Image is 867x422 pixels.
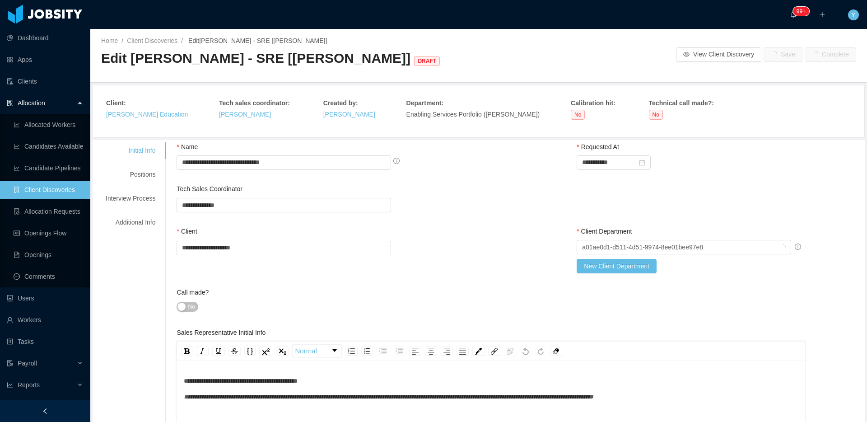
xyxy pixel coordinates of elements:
[95,142,166,159] div: Initial Info
[228,347,241,356] div: Strikethrough
[14,267,83,286] a: icon: messageComments
[7,29,83,47] a: icon: pie-chartDashboard
[18,360,37,367] span: Payroll
[343,344,407,358] div: rdw-list-control
[18,99,45,107] span: Allocation
[345,347,358,356] div: Unordered
[101,37,118,44] a: Home
[581,228,632,235] span: Client Department
[7,72,83,90] a: icon: auditClients
[323,99,358,107] strong: Created by :
[819,11,825,18] i: icon: plus
[95,166,166,183] div: Positions
[676,47,761,62] button: icon: eyeView Client Discovery
[292,344,342,358] div: rdw-dropdown
[177,302,198,312] button: Call made?
[7,51,83,69] a: icon: appstoreApps
[7,360,13,366] i: icon: file-protect
[177,228,197,235] label: Client
[186,37,327,44] span: Edit
[177,155,391,170] input: Name
[518,344,548,358] div: rdw-history-control
[177,143,198,150] label: Name
[441,347,453,356] div: Right
[361,347,373,356] div: Ordered
[406,99,443,107] strong: Department :
[14,224,83,242] a: icon: idcardOpenings Flow
[471,344,486,358] div: rdw-color-picker
[504,347,516,356] div: Unlink
[293,345,341,357] a: Block Type
[14,202,83,220] a: icon: file-doneAllocation Requests
[577,143,619,150] label: Requested At
[520,347,531,356] div: Undo
[95,214,166,231] div: Additional Info
[177,329,266,336] label: Sales Representative Initial Info
[550,347,562,356] div: Remove
[488,347,500,356] div: Link
[393,347,406,356] div: Outdent
[276,347,289,356] div: Subscript
[219,99,290,107] strong: Tech sales coordinator :
[548,344,564,358] div: rdw-remove-control
[425,347,437,356] div: Center
[393,158,400,164] span: info-circle
[181,37,183,44] span: /
[244,347,256,356] div: Monospace
[106,99,126,107] strong: Client :
[7,382,13,388] i: icon: line-chart
[188,302,195,311] span: No
[212,347,225,356] div: Underline
[14,116,83,134] a: icon: line-chartAllocated Workers
[199,37,327,44] a: [PERSON_NAME] - SRE [[PERSON_NAME]]
[181,347,192,356] div: Bold
[177,289,209,296] label: Call made?
[18,381,40,389] span: Reports
[323,111,375,118] a: [PERSON_NAME]
[649,110,663,120] span: No
[577,259,657,273] button: New Client Department
[259,347,272,356] div: Superscript
[764,47,802,62] button: icon: loadingSave
[177,341,805,361] div: rdw-toolbar
[457,347,469,356] div: Justify
[639,159,645,166] i: icon: calendar
[219,111,271,118] a: [PERSON_NAME]
[177,185,242,192] label: Tech Sales Coordinator
[14,137,83,155] a: icon: line-chartCandidates Available
[535,347,546,356] div: Redo
[14,246,83,264] a: icon: file-textOpenings
[790,11,797,18] i: icon: bell
[121,37,123,44] span: /
[409,347,421,356] div: Left
[486,344,518,358] div: rdw-link-control
[376,347,389,356] div: Indent
[291,344,343,358] div: rdw-block-control
[795,244,801,250] span: info-circle
[582,240,703,254] div: a01ae0d1-d511-4d51-9974-8ee01bee97e8
[649,99,714,107] strong: Technical call made? :
[179,344,291,358] div: rdw-inline-control
[14,159,83,177] a: icon: line-chartCandidate Pipelines
[7,311,83,329] a: icon: userWorkers
[95,190,166,207] div: Interview Process
[196,347,209,356] div: Italic
[106,111,188,118] a: [PERSON_NAME] Education
[414,56,440,66] span: DRAFT
[7,100,13,106] i: icon: solution
[793,7,809,16] sup: 384
[14,181,83,199] a: icon: file-searchClient Discoveries
[101,51,443,66] span: Edit [PERSON_NAME] - SRE [[PERSON_NAME]]
[7,289,83,307] a: icon: robotUsers
[851,9,855,20] span: Y
[127,37,177,44] a: Client Discoveries
[406,111,540,118] span: Enabling Services Portfolio ([PERSON_NAME])
[571,99,615,107] strong: Calibration hit :
[780,244,786,251] i: icon: loading
[295,346,317,356] span: Normal
[407,344,471,358] div: rdw-textalign-control
[571,110,585,120] span: No
[7,333,83,351] a: icon: profileTasks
